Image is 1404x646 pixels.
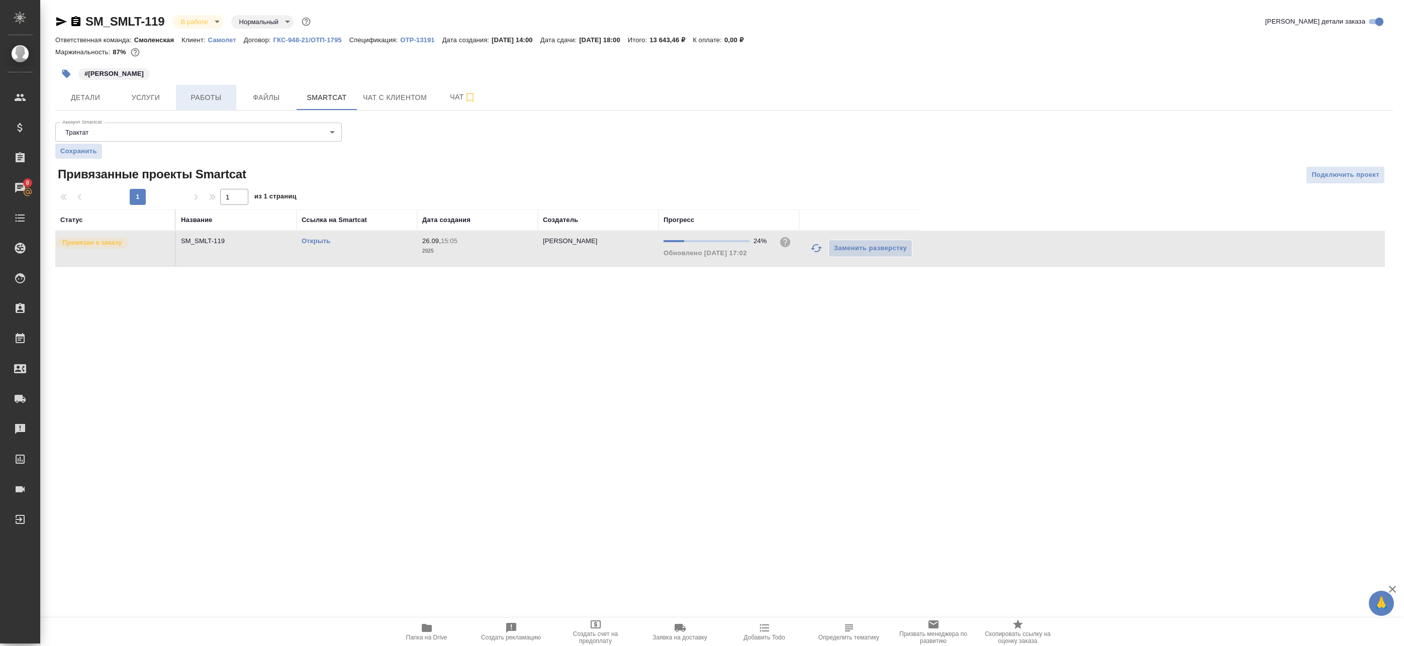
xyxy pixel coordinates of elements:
[1312,169,1379,181] span: Подключить проект
[302,237,330,245] a: Открыть
[1265,17,1365,27] span: [PERSON_NAME] детали заказа
[55,144,102,159] button: Сохранить
[182,91,230,104] span: Работы
[181,36,208,44] p: Клиент:
[303,91,351,104] span: Smartcat
[406,634,447,641] span: Папка на Drive
[543,215,578,225] div: Создатель
[652,634,707,641] span: Заявка на доставку
[754,236,771,246] div: 24%
[1369,591,1394,616] button: 🙏
[273,35,349,44] a: ГКС-948-21/ОТП-1795
[553,618,638,646] button: Создать счет на предоплату
[231,15,294,29] div: В работе
[55,63,77,85] button: Добавить тэг
[818,634,879,641] span: Определить тематику
[55,48,113,56] p: Маржинальность:
[976,618,1060,646] button: Скопировать ссылку на оценку заказа
[422,237,441,245] p: 26.09,
[891,618,976,646] button: Призвать менеджера по развитию
[1306,166,1385,184] button: Подключить проект
[422,246,533,256] p: 2025
[85,15,164,28] a: SM_SMLT-119
[422,215,471,225] div: Дата создания
[834,243,907,254] span: Заменить разверстку
[60,215,83,225] div: Статус
[807,618,891,646] button: Определить тематику
[55,36,134,44] p: Ответственная команда:
[61,91,110,104] span: Детали
[60,146,97,156] span: Сохранить
[55,166,246,182] span: Привязанные проекты Smartcat
[70,16,82,28] button: Скопировать ссылку
[559,630,632,644] span: Создать счет на предоплату
[897,630,970,644] span: Призвать менеджера по развитию
[208,36,243,44] p: Самолет
[693,36,724,44] p: К оплате:
[349,36,400,44] p: Спецификация:
[242,91,291,104] span: Файлы
[363,91,427,104] span: Чат с клиентом
[442,36,492,44] p: Дата создания:
[129,46,142,59] button: 1435.60 RUB;
[84,69,144,79] p: #[PERSON_NAME]
[543,237,598,245] p: [PERSON_NAME]
[400,35,442,44] a: OTP-13191
[628,36,649,44] p: Итого:
[236,18,282,26] button: Нормальный
[62,238,122,248] p: Привязан к заказу
[177,18,211,26] button: В работе
[664,215,694,225] div: Прогресс
[1373,593,1390,614] span: 🙏
[172,15,223,29] div: В работе
[441,237,457,245] p: 15:05
[208,35,243,44] a: Самолет
[273,36,349,44] p: ГКС-948-21/ОТП-1795
[469,618,553,646] button: Создать рекламацию
[664,249,747,257] span: Обновлено [DATE] 17:02
[55,123,342,142] div: Трактат
[464,91,476,103] svg: Подписаться
[540,36,579,44] p: Дата сдачи:
[300,15,313,28] button: Доп статусы указывают на важность/срочность заказа
[492,36,540,44] p: [DATE] 14:00
[439,91,487,103] span: Чат
[62,128,91,137] button: Трактат
[385,618,469,646] button: Папка на Drive
[20,178,35,188] span: 8
[134,36,182,44] p: Смоленская
[481,634,541,641] span: Создать рекламацию
[579,36,628,44] p: [DATE] 18:00
[638,618,722,646] button: Заявка на доставку
[113,48,128,56] p: 87%
[55,16,67,28] button: Скопировать ссылку для ЯМессенджера
[302,215,367,225] div: Ссылка на Smartcat
[722,618,807,646] button: Добавить Todo
[724,36,751,44] p: 0,00 ₽
[244,36,273,44] p: Договор:
[743,634,785,641] span: Добавить Todo
[400,36,442,44] p: OTP-13191
[982,630,1054,644] span: Скопировать ссылку на оценку заказа
[804,236,828,260] button: Обновить прогресс
[181,236,292,246] p: SM_SMLT-119
[828,240,912,257] button: Заменить разверстку
[181,215,212,225] div: Название
[122,91,170,104] span: Услуги
[254,190,297,205] span: из 1 страниц
[3,175,38,200] a: 8
[649,36,693,44] p: 13 643,46 ₽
